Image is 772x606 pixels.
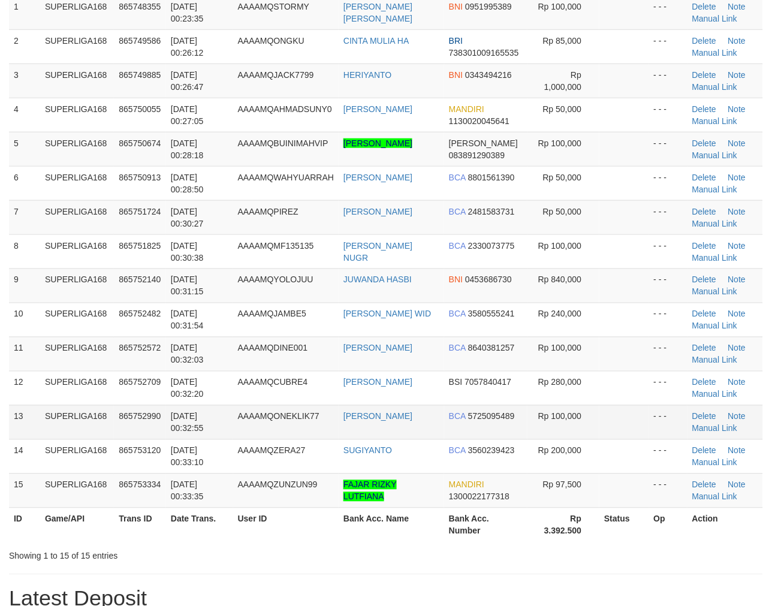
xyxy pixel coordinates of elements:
span: BCA [449,309,466,319]
span: Rp 280,000 [538,378,581,387]
span: Copy 2481583731 to clipboard [468,207,515,216]
th: Date Trans. [166,508,233,542]
span: AAAAMQJACK7799 [238,70,314,80]
span: [DATE] 00:26:47 [171,70,204,92]
td: 12 [9,371,40,405]
a: Note [728,343,746,353]
a: Manual Link [692,219,738,228]
th: ID [9,508,40,542]
a: SUGIYANTO [343,446,392,456]
span: BCA [449,343,466,353]
td: SUPERLIGA168 [40,234,114,269]
a: Delete [692,275,716,285]
td: - - - [649,269,687,303]
a: Manual Link [692,424,738,433]
a: Note [728,104,746,114]
span: Copy 7057840417 to clipboard [465,378,512,387]
span: AAAAMQSTORMY [238,2,310,11]
span: Copy 8801561390 to clipboard [468,173,515,182]
a: Delete [692,36,716,46]
a: Note [728,446,746,456]
span: BNI [449,2,463,11]
td: - - - [649,98,687,132]
span: [DATE] 00:30:38 [171,241,204,263]
td: 2 [9,29,40,64]
span: [DATE] 00:31:54 [171,309,204,331]
a: Note [728,412,746,421]
a: Delete [692,309,716,319]
span: Copy 738301009165535 to clipboard [449,48,519,58]
a: Delete [692,446,716,456]
span: Rp 100,000 [538,2,581,11]
td: - - - [649,439,687,474]
span: BCA [449,412,466,421]
th: Bank Acc. Number [444,508,527,542]
a: Manual Link [692,253,738,263]
td: - - - [649,337,687,371]
span: BNI [449,275,463,285]
th: Bank Acc. Name [339,508,444,542]
span: Copy 0343494216 to clipboard [465,70,512,80]
span: AAAAMQPIREZ [238,207,298,216]
span: BRI [449,36,463,46]
span: 865753120 [119,446,161,456]
span: Rp 1,000,000 [544,70,581,92]
span: Rp 50,000 [543,104,582,114]
td: 15 [9,474,40,508]
span: Rp 200,000 [538,446,581,456]
span: 865752572 [119,343,161,353]
a: FAJAR RIZKY LUTFIANA [343,480,397,502]
a: Delete [692,2,716,11]
span: BCA [449,446,466,456]
td: - - - [649,200,687,234]
span: 865750913 [119,173,161,182]
span: [DATE] 00:32:03 [171,343,204,365]
a: CINTA MULIA HA [343,36,409,46]
span: BCA [449,207,466,216]
span: 865752990 [119,412,161,421]
span: Rp 840,000 [538,275,581,285]
span: [DATE] 00:23:35 [171,2,204,23]
span: [DATE] 00:28:50 [171,173,204,194]
td: 14 [9,439,40,474]
th: Action [687,508,763,542]
a: Delete [692,480,716,490]
a: Note [728,173,746,182]
td: SUPERLIGA168 [40,29,114,64]
a: Note [728,36,746,46]
td: SUPERLIGA168 [40,269,114,303]
th: User ID [233,508,339,542]
span: [DATE] 00:33:35 [171,480,204,502]
span: 865751825 [119,241,161,251]
a: JUWANDA HASBI [343,275,412,285]
a: Manual Link [692,321,738,331]
span: Rp 100,000 [538,343,581,353]
td: 8 [9,234,40,269]
td: 11 [9,337,40,371]
td: SUPERLIGA168 [40,200,114,234]
a: Note [728,241,746,251]
td: 10 [9,303,40,337]
a: [PERSON_NAME] [PERSON_NAME] [343,2,412,23]
span: AAAAMQONGKU [238,36,304,46]
span: AAAAMQAHMADSUNY0 [238,104,332,114]
a: Manual Link [692,116,738,126]
td: SUPERLIGA168 [40,166,114,200]
td: 6 [9,166,40,200]
span: [DATE] 00:32:55 [171,412,204,433]
td: - - - [649,64,687,98]
span: Copy 5725095489 to clipboard [468,412,515,421]
span: 865752709 [119,378,161,387]
span: BCA [449,173,466,182]
span: AAAAMQZERA27 [238,446,306,456]
span: 865750674 [119,138,161,148]
a: [PERSON_NAME] WID [343,309,431,319]
td: - - - [649,371,687,405]
th: Trans ID [114,508,166,542]
a: Note [728,138,746,148]
span: [DATE] 00:33:10 [171,446,204,468]
td: - - - [649,132,687,166]
a: Note [728,2,746,11]
span: AAAAMQJAMBE5 [238,309,306,319]
span: 865749885 [119,70,161,80]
